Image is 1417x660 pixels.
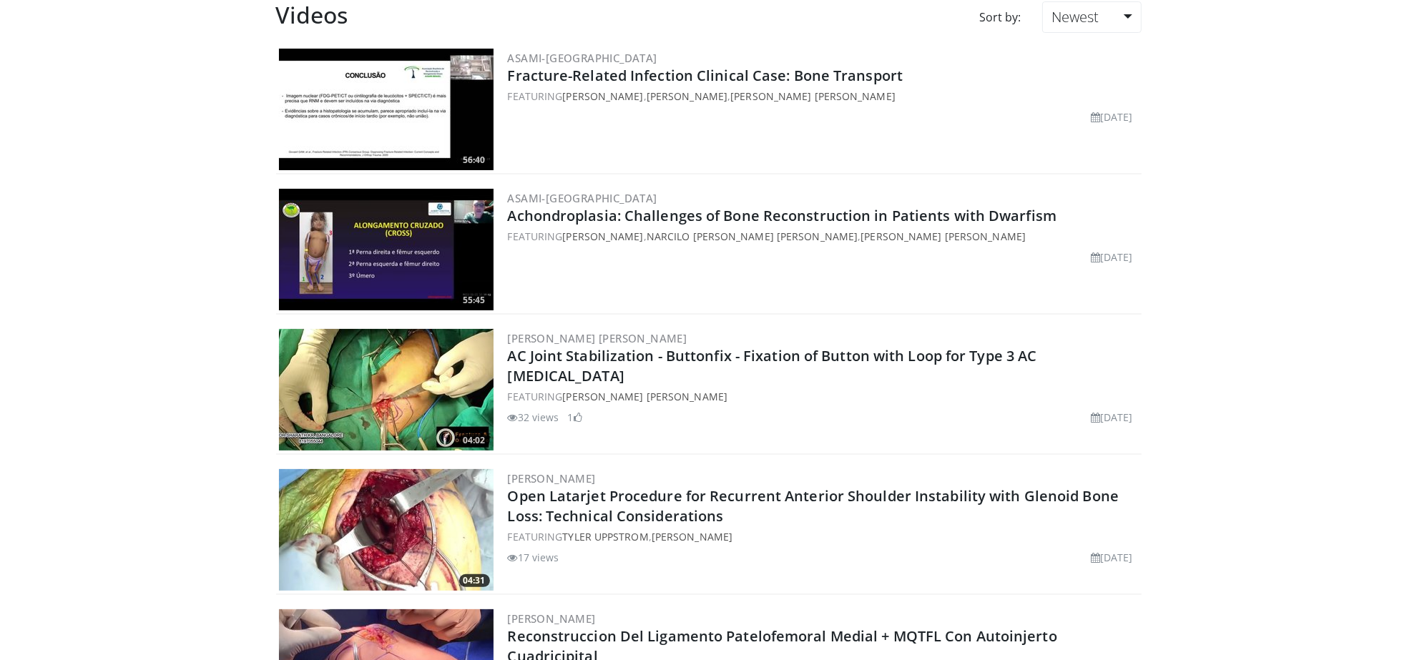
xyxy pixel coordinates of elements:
[562,89,643,103] a: [PERSON_NAME]
[647,230,858,243] a: Narcilo [PERSON_NAME] [PERSON_NAME]
[508,51,657,65] a: ASAMI-[GEOGRAPHIC_DATA]
[508,331,687,345] a: [PERSON_NAME] [PERSON_NAME]
[279,329,494,450] img: c2f644dc-a967-485d-903d-283ce6bc3929.300x170_q85_crop-smart_upscale.jpg
[508,191,657,205] a: ASAMI-[GEOGRAPHIC_DATA]
[508,486,1119,526] a: Open Latarjet Procedure for Recurrent Anterior Shoulder Instability with Glenoid Bone Loss: Techn...
[508,529,1139,544] div: FEATURING ,
[1091,410,1133,425] li: [DATE]
[508,89,1139,104] div: FEATURING , ,
[508,229,1139,244] div: FEATURING , ,
[279,329,494,450] a: 04:02
[562,530,648,543] a: Tyler Uppstrom
[652,530,732,543] a: [PERSON_NAME]
[562,230,643,243] a: [PERSON_NAME]
[279,189,494,310] a: 55:45
[276,1,348,29] h2: Videos
[861,230,1026,243] a: [PERSON_NAME] [PERSON_NAME]
[1091,109,1133,124] li: [DATE]
[279,469,494,591] img: 2b2da37e-a9b6-423e-b87e-b89ec568d167.300x170_q85_crop-smart_upscale.jpg
[562,390,727,403] a: [PERSON_NAME] [PERSON_NAME]
[279,49,494,170] a: 56:40
[508,550,559,565] li: 17 views
[1091,550,1133,565] li: [DATE]
[647,89,727,103] a: [PERSON_NAME]
[508,346,1037,385] a: AC Joint Stabilization - Buttonfix - Fixation of Button with Loop for Type 3 AC [MEDICAL_DATA]
[1042,1,1141,33] a: Newest
[508,471,596,486] a: [PERSON_NAME]
[459,574,490,587] span: 04:31
[508,389,1139,404] div: FEATURING
[1051,7,1099,26] span: Newest
[279,49,494,170] img: 7827b68c-edda-4073-a757-b2e2fb0a5246.300x170_q85_crop-smart_upscale.jpg
[730,89,896,103] a: [PERSON_NAME] [PERSON_NAME]
[508,206,1057,225] a: Achondroplasia: Challenges of Bone Reconstruction in Patients with Dwarfism
[508,611,596,626] a: [PERSON_NAME]
[459,434,490,447] span: 04:02
[459,294,490,307] span: 55:45
[568,410,582,425] li: 1
[459,154,490,167] span: 56:40
[508,410,559,425] li: 32 views
[1091,250,1133,265] li: [DATE]
[279,189,494,310] img: 4f2bc282-22c3-41e7-a3f0-d3b33e5d5e41.300x170_q85_crop-smart_upscale.jpg
[279,469,494,591] a: 04:31
[508,66,903,85] a: Fracture-Related Infection Clinical Case: Bone Transport
[969,1,1031,33] div: Sort by:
